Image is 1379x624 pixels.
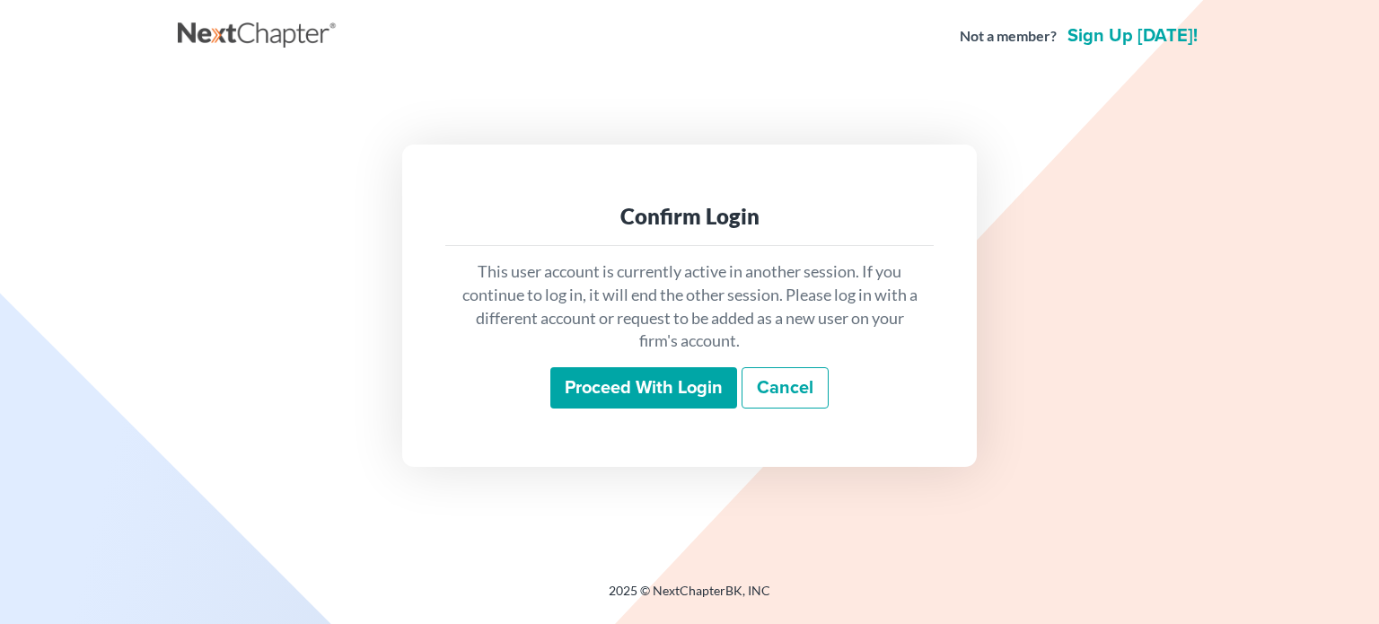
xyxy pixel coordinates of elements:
div: Confirm Login [460,202,919,231]
div: 2025 © NextChapterBK, INC [178,582,1201,614]
p: This user account is currently active in another session. If you continue to log in, it will end ... [460,260,919,353]
a: Sign up [DATE]! [1064,27,1201,45]
a: Cancel [742,367,829,409]
strong: Not a member? [960,26,1057,47]
input: Proceed with login [550,367,737,409]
